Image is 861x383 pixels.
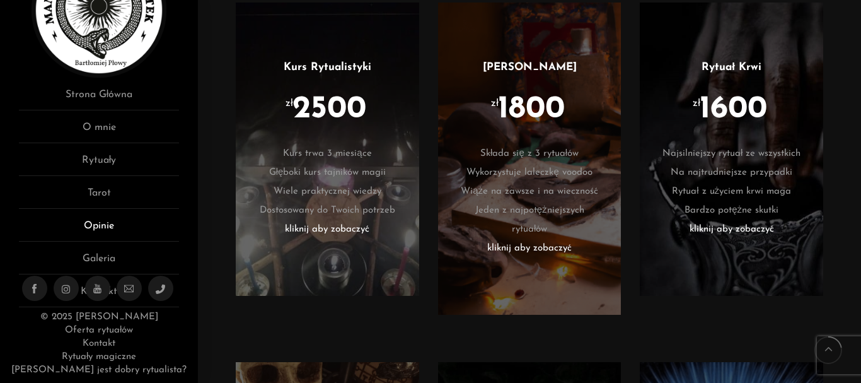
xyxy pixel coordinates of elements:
li: Jeden z najpotężniejszych rytuałów [457,201,603,239]
li: Wiele praktycznej wiedzy [255,182,400,201]
sup: zł [491,98,499,109]
a: Opinie [19,218,179,242]
a: Tarot [19,186,179,209]
li: Wykorzystuje laleczkę voodoo [457,163,603,182]
a: Galeria [19,251,179,274]
li: Najsilniejszy rytuał ze wszystkich [659,144,804,163]
a: Strona Główna [19,87,179,110]
span: 1600 [700,94,767,126]
li: kliknij aby zobaczyć [255,220,400,239]
a: [PERSON_NAME] [483,62,577,73]
sup: zł [693,98,700,109]
a: Kontakt [83,339,115,348]
li: kliknij aby zobaczyć [659,220,804,239]
li: Składa się z 3 rytuałów [457,144,603,163]
a: O mnie [19,120,179,143]
li: Bardzo potężne skutki [659,201,804,220]
li: Głęboki kurs tajników magii [255,163,400,182]
span: 1800 [498,94,565,126]
li: Wiąże na zawsze i na wieczność [457,182,603,201]
a: [PERSON_NAME] jest dobry rytualista? [11,365,187,375]
li: Kurs trwa 3 miesiące [255,144,400,163]
a: Rytuały [19,153,179,176]
li: Rytuał z użyciem krwi maga [659,182,804,201]
li: kliknij aby zobaczyć [457,239,603,258]
sup: zł [286,98,293,109]
a: Rytuały magiczne [62,352,136,362]
li: Dostosowany do Twoich potrzeb [255,201,400,220]
a: Rytuał Krwi [702,62,761,73]
a: Kurs Rytualistyki [284,62,371,73]
a: Oferta rytuałów [65,326,133,335]
li: Na najtrudniejsze przypadki [659,163,804,182]
span: 2500 [292,94,366,126]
